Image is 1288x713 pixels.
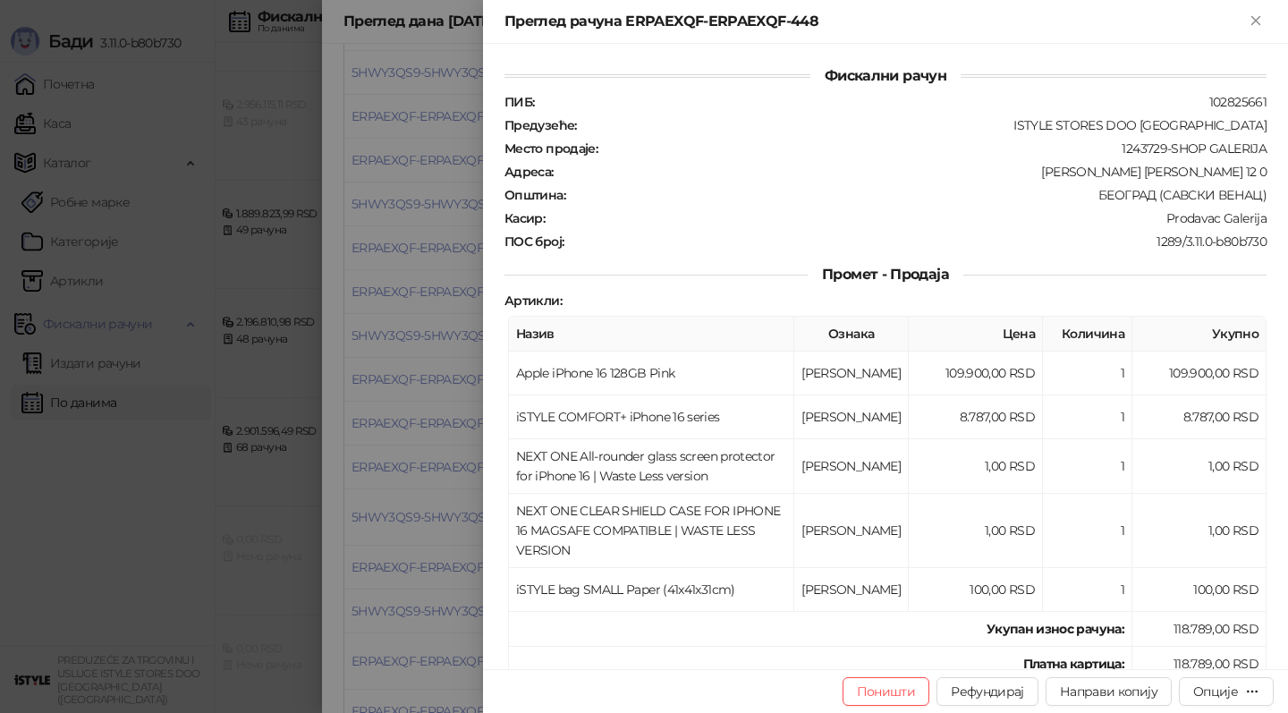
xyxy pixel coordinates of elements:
td: 118.789,00 RSD [1132,647,1267,682]
strong: ПИБ : [504,94,534,110]
div: Опције [1193,683,1238,700]
td: NEXT ONE All-rounder glass screen protector for iPhone 16 | Waste Less version [509,439,794,494]
td: 118.789,00 RSD [1132,612,1267,647]
td: 1 [1043,395,1132,439]
strong: ПОС број : [504,233,563,250]
td: 1,00 RSD [909,494,1043,568]
span: Направи копију [1060,683,1157,700]
th: Назив [509,317,794,352]
div: Преглед рачуна ERPAEXQF-ERPAEXQF-448 [504,11,1245,32]
td: 1,00 RSD [1132,439,1267,494]
span: Фискални рачун [810,67,961,84]
td: 1 [1043,352,1132,395]
td: iSTYLE COMFORT+ iPhone 16 series [509,395,794,439]
strong: Адреса : [504,164,554,180]
td: 1 [1043,568,1132,612]
strong: Артикли : [504,293,562,309]
div: [PERSON_NAME] [PERSON_NAME] 12 0 [555,164,1268,180]
div: ISTYLE STORES DOO [GEOGRAPHIC_DATA] [579,117,1268,133]
strong: Платна картица : [1023,656,1124,672]
td: 8.787,00 RSD [909,395,1043,439]
div: 1243729-SHOP GALERIJA [599,140,1268,157]
button: Опције [1179,677,1274,706]
div: 1289/3.11.0-b80b730 [565,233,1268,250]
strong: Општина : [504,187,565,203]
div: Prodavac Galerija [547,210,1268,226]
th: Ознака [794,317,909,352]
strong: Касир : [504,210,545,226]
button: Поништи [843,677,930,706]
strong: Место продаје : [504,140,597,157]
td: NEXT ONE CLEAR SHIELD CASE FOR IPHONE 16 MAGSAFE COMPATIBLE | WASTE LESS VERSION [509,494,794,568]
button: Направи копију [1046,677,1172,706]
td: 100,00 RSD [909,568,1043,612]
span: Промет - Продаја [808,266,963,283]
td: [PERSON_NAME] [794,352,909,395]
th: Количина [1043,317,1132,352]
td: 1,00 RSD [909,439,1043,494]
td: [PERSON_NAME] [794,494,909,568]
th: Укупно [1132,317,1267,352]
td: 1,00 RSD [1132,494,1267,568]
div: БЕОГРАД (САВСКИ ВЕНАЦ) [567,187,1268,203]
td: 109.900,00 RSD [1132,352,1267,395]
td: iSTYLE bag SMALL Paper (41x41x31cm) [509,568,794,612]
td: Apple iPhone 16 128GB Pink [509,352,794,395]
th: Цена [909,317,1043,352]
td: 1 [1043,439,1132,494]
td: [PERSON_NAME] [794,395,909,439]
td: [PERSON_NAME] [794,439,909,494]
button: Close [1245,11,1267,32]
strong: Предузеће : [504,117,577,133]
button: Рефундирај [936,677,1038,706]
td: 100,00 RSD [1132,568,1267,612]
td: 1 [1043,494,1132,568]
div: 102825661 [536,94,1268,110]
td: [PERSON_NAME] [794,568,909,612]
strong: Укупан износ рачуна : [987,621,1124,637]
td: 8.787,00 RSD [1132,395,1267,439]
td: 109.900,00 RSD [909,352,1043,395]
